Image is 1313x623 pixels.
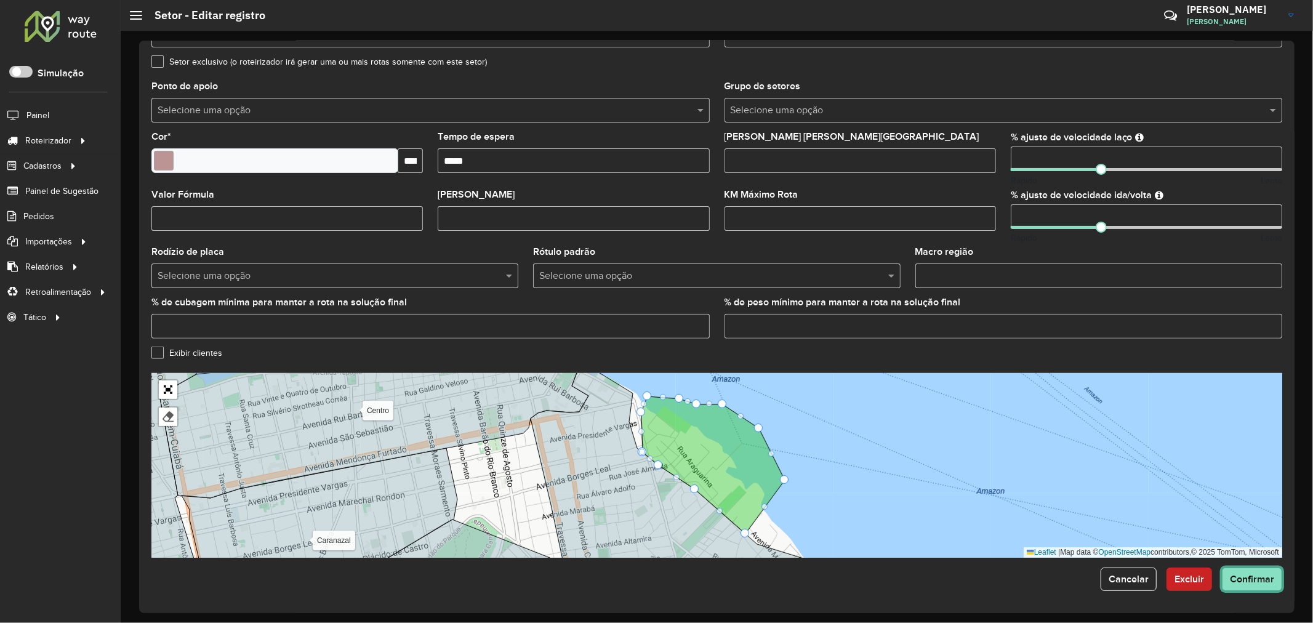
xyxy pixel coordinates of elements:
label: KM Máximo Rota [725,187,798,202]
span: Lento [1261,231,1282,244]
span: Cadastros [23,159,62,172]
label: Simulação [38,66,84,81]
div: Map data © contributors,© 2025 TomTom, Microsoft [1024,547,1282,558]
a: Abrir mapa em tela cheia [159,380,177,399]
input: Select a color [154,151,174,171]
label: % ajuste de velocidade laço [1011,130,1133,145]
label: [PERSON_NAME] [438,187,515,202]
label: Rodízio de placa [151,244,224,259]
button: Cancelar [1101,568,1157,591]
em: Ajuste de velocidade do veículo entre clientes [1136,132,1144,142]
div: Remover camada(s) [159,408,177,426]
span: Excluir [1174,574,1204,584]
button: Excluir [1166,568,1212,591]
label: % ajuste de velocidade ida/volta [1011,188,1152,203]
h2: Setor - Editar registro [142,9,265,22]
span: Retroalimentação [25,286,91,299]
label: Tempo de espera [438,129,515,144]
span: Relatórios [25,260,63,273]
label: Cor [151,129,171,144]
span: Rápido [1011,174,1037,187]
span: Roteirizador [25,134,71,147]
span: Cancelar [1109,574,1149,584]
label: Setor exclusivo (o roteirizador irá gerar uma ou mais rotas somente com este setor) [151,55,487,68]
button: Confirmar [1222,568,1282,591]
span: Pedidos [23,210,54,223]
a: Leaflet [1027,548,1056,557]
label: Rótulo padrão [533,244,595,259]
span: Importações [25,235,72,248]
span: [PERSON_NAME] [1187,16,1279,27]
label: Macro região [915,244,974,259]
label: Valor Fórmula [151,187,214,202]
label: Grupo de setores [725,79,801,94]
label: [PERSON_NAME] [PERSON_NAME][GEOGRAPHIC_DATA] [725,129,979,144]
a: Contato Rápido [1157,2,1184,29]
label: Ponto de apoio [151,79,218,94]
em: Ajuste de velocidade do veículo entre a saída do depósito até o primeiro cliente e a saída do últ... [1155,190,1164,200]
h3: [PERSON_NAME] [1187,4,1279,15]
span: Tático [23,311,46,324]
span: Lento [1261,174,1282,187]
a: OpenStreetMap [1099,548,1151,557]
label: Exibir clientes [151,347,222,360]
span: Rápido [1011,231,1037,244]
span: Painel [26,109,49,122]
span: Confirmar [1230,574,1274,584]
label: % de peso mínimo para manter a rota na solução final [725,295,961,310]
span: | [1058,548,1060,557]
label: % de cubagem mínima para manter a rota na solução final [151,295,407,310]
span: Painel de Sugestão [25,185,98,198]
